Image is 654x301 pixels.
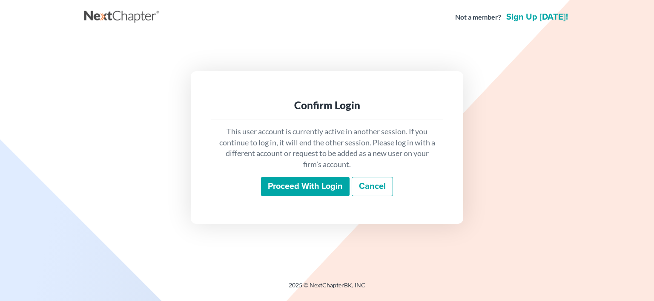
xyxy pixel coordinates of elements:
a: Cancel [352,177,393,197]
div: 2025 © NextChapterBK, INC [84,281,570,296]
a: Sign up [DATE]! [505,13,570,21]
input: Proceed with login [261,177,350,197]
div: Confirm Login [218,98,436,112]
p: This user account is currently active in another session. If you continue to log in, it will end ... [218,126,436,170]
strong: Not a member? [455,12,501,22]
